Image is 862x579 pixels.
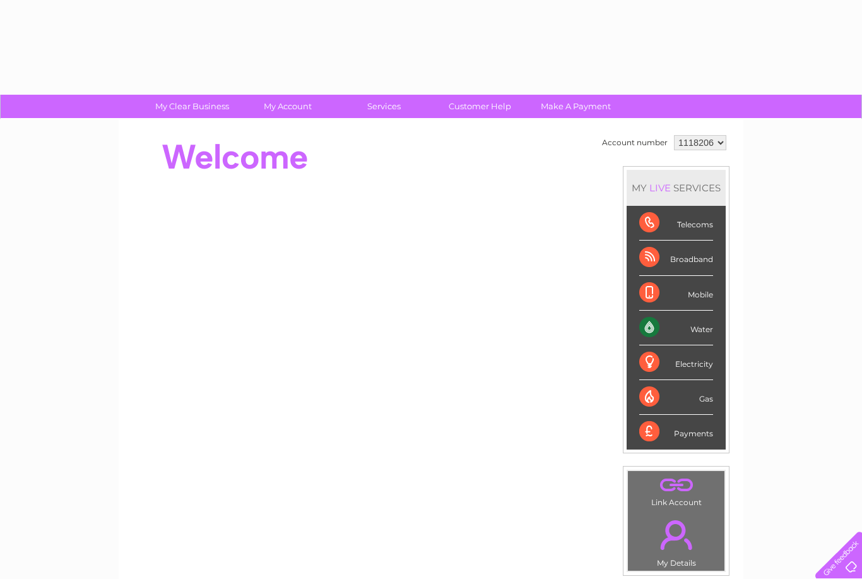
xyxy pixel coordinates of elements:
[332,95,436,118] a: Services
[639,415,713,449] div: Payments
[639,241,713,275] div: Broadband
[639,311,713,345] div: Water
[140,95,244,118] a: My Clear Business
[627,470,725,510] td: Link Account
[627,510,725,571] td: My Details
[639,276,713,311] div: Mobile
[639,345,713,380] div: Electricity
[627,170,726,206] div: MY SERVICES
[647,182,673,194] div: LIVE
[639,206,713,241] div: Telecoms
[236,95,340,118] a: My Account
[639,380,713,415] div: Gas
[524,95,628,118] a: Make A Payment
[428,95,532,118] a: Customer Help
[631,513,721,557] a: .
[599,132,671,153] td: Account number
[631,474,721,496] a: .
